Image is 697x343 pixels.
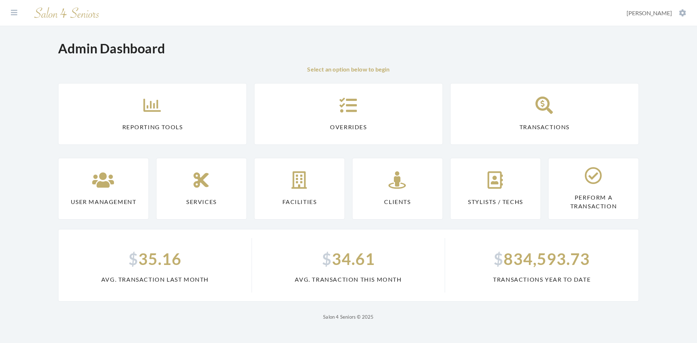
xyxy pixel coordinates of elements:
a: Services [156,158,247,220]
button: [PERSON_NAME] [624,9,688,17]
span: Avg. Transaction Last Month [67,275,243,284]
a: Reporting Tools [58,83,247,145]
span: [PERSON_NAME] [627,9,672,16]
a: Facilities [254,158,345,220]
h1: Admin Dashboard [58,41,165,56]
a: Clients [352,158,443,220]
a: Transactions [450,83,639,145]
p: Salon 4 Seniors © 2025 [58,313,639,321]
a: User Management [58,158,149,220]
span: Avg. Transaction This Month [261,275,436,284]
a: Perform a Transaction [548,158,639,220]
a: Stylists / Techs [450,158,541,220]
span: 34.61 [261,247,436,271]
p: Select an option below to begin [58,65,639,74]
span: Transactions Year To Date [454,275,630,284]
a: Overrides [254,83,443,145]
img: Salon 4 Seniors [30,4,103,21]
span: 35.16 [67,247,243,271]
span: 834,593.73 [454,247,630,271]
